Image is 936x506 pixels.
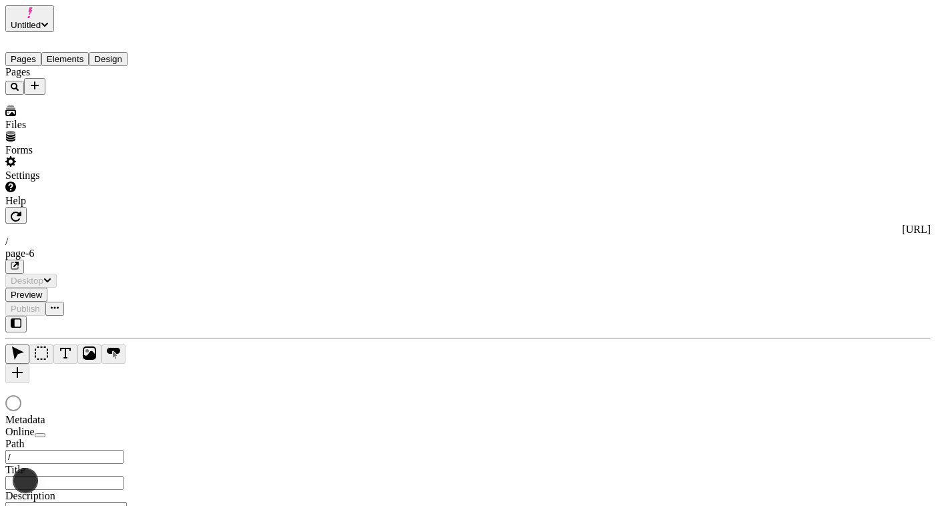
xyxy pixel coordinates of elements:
div: [URL] [5,224,931,236]
button: Box [29,344,53,364]
button: Design [89,52,128,66]
div: Forms [5,144,166,156]
span: Title [5,464,25,475]
button: Publish [5,302,45,316]
span: Description [5,490,55,501]
div: page-6 [5,248,931,260]
div: Metadata [5,414,166,426]
span: Untitled [11,20,41,30]
div: Help [5,195,166,207]
button: Untitled [5,5,54,32]
button: Desktop [5,274,57,288]
button: Add new [24,78,45,95]
button: Image [77,344,101,364]
span: Desktop [11,276,43,286]
button: Pages [5,52,41,66]
button: Text [53,344,77,364]
div: Settings [5,170,166,182]
div: Files [5,119,166,131]
button: Preview [5,288,47,302]
span: Preview [11,290,42,300]
button: Elements [41,52,89,66]
span: Online [5,426,35,437]
span: Path [5,438,24,449]
span: Publish [11,304,40,314]
div: / [5,236,931,248]
button: Button [101,344,126,364]
div: Pages [5,66,166,78]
